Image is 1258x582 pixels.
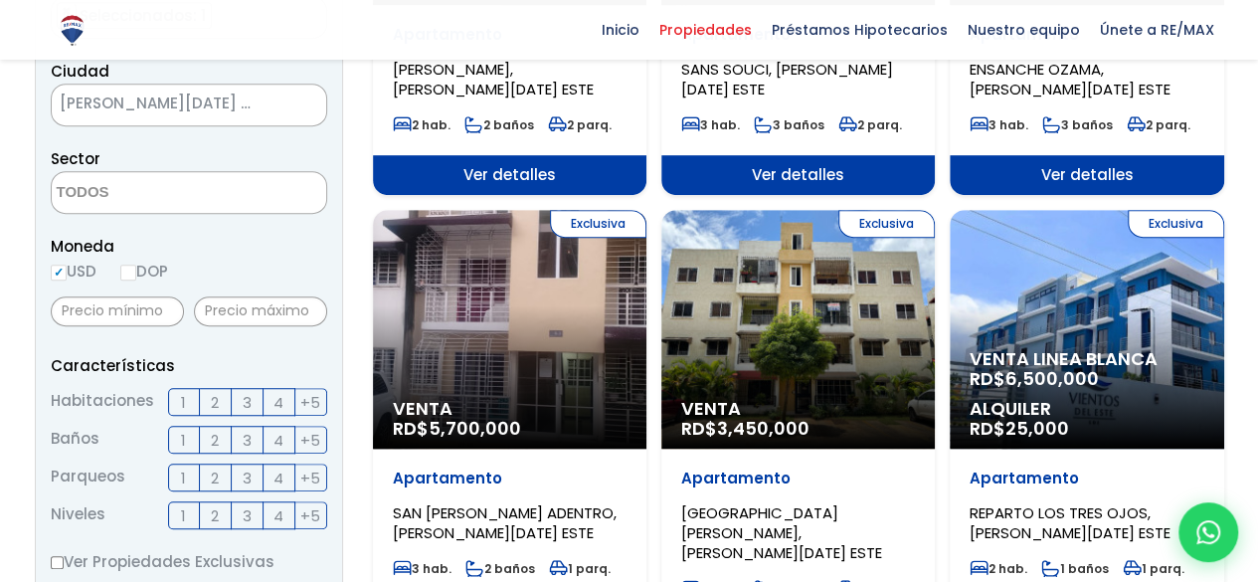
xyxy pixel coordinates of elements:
span: RD$ [393,416,521,441]
span: Sector [51,148,100,169]
span: Préstamos Hipotecarios [762,15,958,45]
span: × [296,97,306,114]
span: ENSANCHE OZAMA, [PERSON_NAME][DATE] ESTE [970,59,1170,99]
span: 3 [243,503,252,528]
input: Precio máximo [194,296,327,326]
span: 5,700,000 [429,416,521,441]
span: Baños [51,426,99,454]
span: Parqueos [51,464,125,491]
span: Inicio [592,15,649,45]
input: Ver Propiedades Exclusivas [51,556,64,569]
span: 3 hab. [681,116,740,133]
span: 4 [273,390,283,415]
span: Ver detalles [661,155,935,195]
span: 1 [181,428,186,453]
span: 2 parq. [1127,116,1190,133]
span: Únete a RE/MAX [1090,15,1224,45]
span: Ver detalles [373,155,646,195]
span: 2 hab. [970,560,1027,577]
textarea: Search [52,172,245,215]
span: 3 [243,428,252,453]
span: 3 hab. [393,560,451,577]
span: 6,500,000 [1005,366,1099,391]
span: 2 parq. [548,116,612,133]
label: DOP [120,259,168,284]
span: SAN [PERSON_NAME] ADENTRO, [PERSON_NAME][DATE] ESTE [393,502,617,543]
span: 2 [211,428,219,453]
span: 2 baños [465,560,535,577]
span: 3 [243,466,252,490]
span: 1 parq. [549,560,611,577]
p: Características [51,353,327,378]
span: Niveles [51,501,105,529]
span: Ciudad [51,61,109,82]
span: 4 [273,428,283,453]
span: 1 [181,390,186,415]
span: Exclusiva [838,210,935,238]
span: +5 [300,466,320,490]
span: 2 parq. [838,116,902,133]
span: Ver detalles [950,155,1223,195]
span: SANTO DOMINGO ESTE [51,84,327,126]
span: SANTO DOMINGO ESTE [52,90,276,117]
input: Precio mínimo [51,296,184,326]
input: USD [51,265,67,281]
span: RD$ [970,416,1069,441]
span: 3,450,000 [717,416,809,441]
label: USD [51,259,96,284]
span: 3 hab. [970,116,1028,133]
span: Venta [681,399,915,419]
span: 3 baños [1042,116,1113,133]
span: [GEOGRAPHIC_DATA][PERSON_NAME], [PERSON_NAME][DATE] ESTE [681,502,882,563]
span: Habitaciones [51,388,154,416]
span: RD$ [681,416,809,441]
span: 25,000 [1005,416,1069,441]
span: 2 baños [464,116,534,133]
img: Logo de REMAX [55,13,90,48]
span: Moneda [51,234,327,259]
span: +5 [300,390,320,415]
span: 3 [243,390,252,415]
span: 4 [273,503,283,528]
button: Remove all items [276,90,306,121]
span: 4 [273,466,283,490]
span: 1 baños [1041,560,1109,577]
span: Exclusiva [550,210,646,238]
label: Ver Propiedades Exclusivas [51,549,327,574]
span: 2 [211,503,219,528]
span: +5 [300,503,320,528]
span: 2 [211,466,219,490]
p: Apartamento [970,469,1203,488]
span: 2 [211,390,219,415]
span: 1 [181,466,186,490]
span: Venta [393,399,627,419]
p: Apartamento [393,469,627,488]
p: Apartamento [681,469,915,488]
span: [PERSON_NAME], [PERSON_NAME][DATE] ESTE [393,59,594,99]
span: 1 [181,503,186,528]
span: 1 parq. [1123,560,1184,577]
span: 3 baños [754,116,824,133]
span: 2 hab. [393,116,450,133]
span: +5 [300,428,320,453]
span: RD$ [970,366,1099,391]
span: Venta Linea Blanca [970,349,1203,369]
input: DOP [120,265,136,281]
span: Nuestro equipo [958,15,1090,45]
span: SANS SOUCI, [PERSON_NAME][DATE] ESTE [681,59,893,99]
span: Propiedades [649,15,762,45]
span: REPARTO LOS TRES OJOS, [PERSON_NAME][DATE] ESTE [970,502,1170,543]
span: Exclusiva [1128,210,1224,238]
span: Alquiler [970,399,1203,419]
